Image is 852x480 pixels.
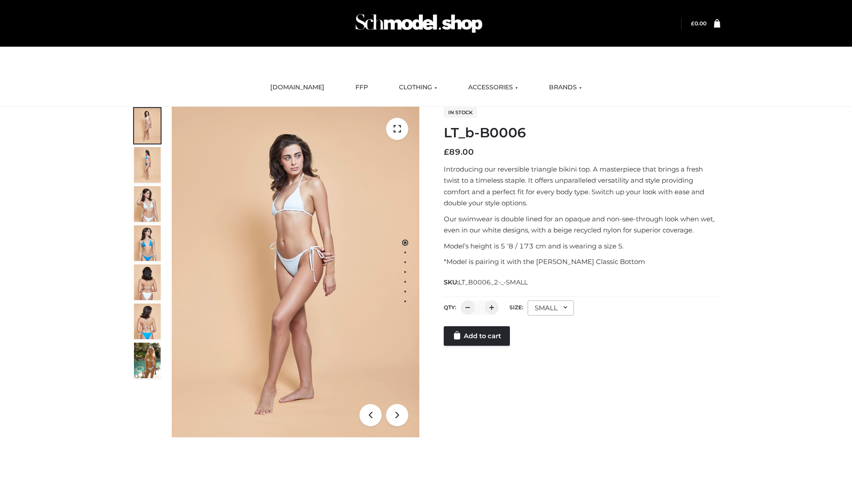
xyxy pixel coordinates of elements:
p: *Model is pairing it with the [PERSON_NAME] Classic Bottom [444,256,720,268]
bdi: 89.00 [444,147,474,157]
p: Introducing our reversible triangle bikini top. A masterpiece that brings a fresh twist to a time... [444,164,720,209]
label: QTY: [444,304,456,311]
img: ArielClassicBikiniTop_CloudNine_AzureSky_OW114ECO_3-scaled.jpg [134,186,161,222]
p: Our swimwear is double lined for an opaque and non-see-through look when wet, even in our white d... [444,213,720,236]
a: [DOMAIN_NAME] [264,78,331,97]
a: CLOTHING [392,78,444,97]
span: In stock [444,107,477,118]
a: BRANDS [542,78,588,97]
img: ArielClassicBikiniTop_CloudNine_AzureSky_OW114ECO_8-scaled.jpg [134,304,161,339]
span: LT_B0006_2-_-SMALL [458,278,528,286]
div: SMALL [528,300,574,316]
span: £ [691,20,694,27]
h1: LT_b-B0006 [444,125,720,141]
img: ArielClassicBikiniTop_CloudNine_AzureSky_OW114ECO_4-scaled.jpg [134,225,161,261]
img: ArielClassicBikiniTop_CloudNine_AzureSky_OW114ECO_1 [172,107,419,437]
img: ArielClassicBikiniTop_CloudNine_AzureSky_OW114ECO_1-scaled.jpg [134,108,161,144]
bdi: 0.00 [691,20,706,27]
span: SKU: [444,277,529,288]
a: Add to cart [444,326,510,346]
img: Schmodel Admin 964 [352,6,485,41]
span: £ [444,147,449,157]
p: Model’s height is 5 ‘8 / 173 cm and is wearing a size S. [444,240,720,252]
a: ACCESSORIES [461,78,525,97]
label: Size: [509,304,523,311]
img: ArielClassicBikiniTop_CloudNine_AzureSky_OW114ECO_7-scaled.jpg [134,264,161,300]
img: ArielClassicBikiniTop_CloudNine_AzureSky_OW114ECO_2-scaled.jpg [134,147,161,183]
img: Arieltop_CloudNine_AzureSky2.jpg [134,343,161,378]
a: £0.00 [691,20,706,27]
a: FFP [349,78,375,97]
